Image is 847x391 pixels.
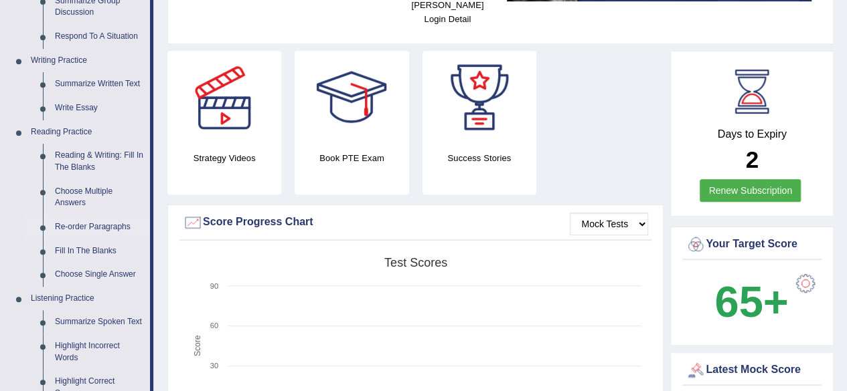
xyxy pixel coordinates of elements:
h4: Book PTE Exam [295,151,408,165]
a: Listening Practice [25,287,150,311]
div: Latest Mock Score [686,360,818,380]
text: 90 [210,282,218,290]
a: Choose Single Answer [49,263,150,287]
a: Summarize Written Text [49,72,150,96]
a: Reading & Writing: Fill In The Blanks [49,144,150,179]
h4: Success Stories [422,151,536,165]
a: Write Essay [49,96,150,120]
a: Reading Practice [25,120,150,144]
a: Fill In The Blanks [49,239,150,263]
text: 60 [210,321,218,330]
h4: Strategy Videos [167,151,281,165]
a: Writing Practice [25,49,150,73]
a: Highlight Incorrect Words [49,334,150,370]
h4: Days to Expiry [686,128,818,140]
a: Renew Subscription [700,179,801,202]
tspan: Test scores [384,256,447,269]
b: 65+ [714,277,788,326]
a: Re-order Paragraphs [49,215,150,239]
a: Choose Multiple Answers [49,180,150,215]
a: Respond To A Situation [49,25,150,49]
div: Your Target Score [686,235,818,255]
tspan: Score [193,335,202,356]
div: Score Progress Chart [183,213,648,233]
a: Summarize Spoken Text [49,310,150,334]
b: 2 [745,146,758,172]
text: 30 [210,362,218,370]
